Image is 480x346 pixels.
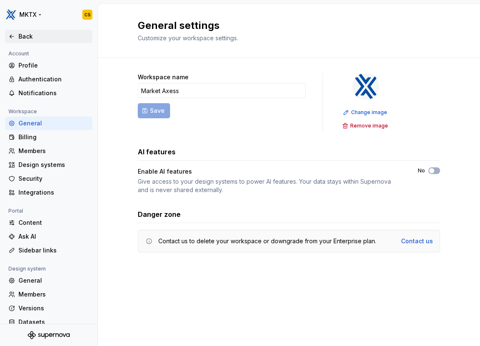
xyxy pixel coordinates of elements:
[340,120,392,132] button: Remove image
[18,246,89,255] div: Sidebar links
[5,230,92,243] a: Ask AI
[5,73,92,86] a: Authentication
[418,167,425,174] label: No
[18,188,89,197] div: Integrations
[18,32,89,41] div: Back
[138,177,403,194] div: Give access to your design systems to power AI features. Your data stays within Supernova and is ...
[18,290,89,299] div: Members
[138,34,238,42] span: Customize your workspace settings.
[5,30,92,43] a: Back
[5,130,92,144] a: Billing
[18,61,89,70] div: Profile
[138,19,238,32] h2: General settings
[6,10,16,20] img: 6599c211-2218-4379-aa47-474b768e6477.png
[138,147,176,157] h3: AI features
[5,158,92,172] a: Design systems
[5,206,26,216] div: Portal
[18,219,89,227] div: Content
[341,107,391,118] button: Change image
[5,264,49,274] div: Design system
[5,86,92,100] a: Notifications
[401,237,433,245] a: Contact us
[18,89,89,97] div: Notifications
[5,274,92,287] a: General
[5,216,92,229] a: Content
[138,73,189,81] label: Workspace name
[5,315,92,329] a: Datasets
[5,172,92,185] a: Security
[18,232,89,241] div: Ask AI
[138,167,403,176] div: Enable AI features
[5,186,92,199] a: Integrations
[18,318,89,326] div: Datasets
[5,117,92,130] a: General
[18,147,89,155] div: Members
[18,119,89,127] div: General
[84,11,91,18] div: CS
[18,304,89,312] div: Versions
[350,122,388,129] span: Remove image
[18,161,89,169] div: Design systems
[5,288,92,301] a: Members
[5,144,92,158] a: Members
[19,10,37,19] div: MKTX
[5,244,92,257] a: Sidebar links
[2,5,96,24] button: MKTXCS
[18,75,89,83] div: Authentication
[138,209,181,219] h3: Danger zone
[351,109,387,116] span: Change image
[18,276,89,285] div: General
[28,331,70,339] svg: Supernova Logo
[5,302,92,315] a: Versions
[18,133,89,141] div: Billing
[158,237,376,245] div: Contact us to delete your workspace or downgrade from your Enterprise plan.
[352,73,379,100] img: 6599c211-2218-4379-aa47-474b768e6477.png
[5,107,40,117] div: Workspace
[5,59,92,72] a: Profile
[18,174,89,183] div: Security
[5,49,32,59] div: Account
